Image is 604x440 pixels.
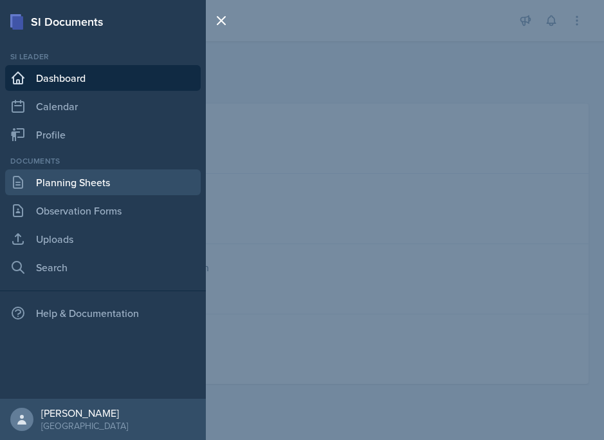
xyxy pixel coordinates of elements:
div: [PERSON_NAME] [41,407,128,419]
a: Uploads [5,226,201,252]
a: Dashboard [5,65,201,91]
a: Profile [5,122,201,148]
a: Planning Sheets [5,169,201,195]
a: Calendar [5,93,201,119]
a: Search [5,254,201,280]
div: Help & Documentation [5,300,201,326]
div: Documents [5,155,201,167]
div: Si leader [5,51,201,62]
a: Observation Forms [5,198,201,224]
div: [GEOGRAPHIC_DATA] [41,419,128,432]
